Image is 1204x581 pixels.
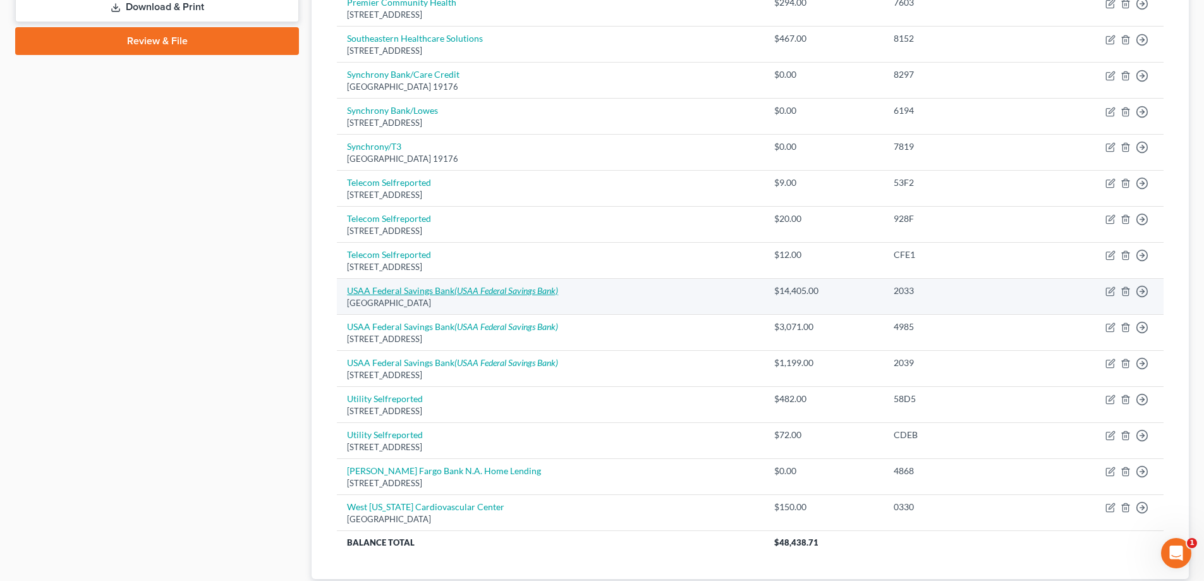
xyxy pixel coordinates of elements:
div: $1,199.00 [774,357,873,369]
div: 2033 [894,284,1028,297]
a: Utility Selfreported [347,393,423,404]
div: $20.00 [774,212,873,225]
div: [STREET_ADDRESS] [347,189,754,201]
div: $0.00 [774,104,873,117]
div: [STREET_ADDRESS] [347,261,754,273]
div: [STREET_ADDRESS] [347,477,754,489]
a: Southeastern Healthcare Solutions [347,33,483,44]
div: $12.00 [774,248,873,261]
div: $467.00 [774,32,873,45]
div: [GEOGRAPHIC_DATA] 19176 [347,153,754,165]
div: $150.00 [774,501,873,513]
div: $3,071.00 [774,321,873,333]
div: CDEB [894,429,1028,441]
div: [GEOGRAPHIC_DATA] [347,513,754,525]
a: Telecom Selfreported [347,177,431,188]
div: $72.00 [774,429,873,441]
div: $0.00 [774,140,873,153]
a: Telecom Selfreported [347,213,431,224]
a: [PERSON_NAME] Fargo Bank N.A. Home Lending [347,465,541,476]
div: [STREET_ADDRESS] [347,441,754,453]
iframe: Intercom live chat [1161,538,1191,568]
div: [STREET_ADDRESS] [347,45,754,57]
span: 1 [1187,538,1197,548]
div: 0330 [894,501,1028,513]
div: [STREET_ADDRESS] [347,405,754,417]
div: 6194 [894,104,1028,117]
div: $0.00 [774,68,873,81]
div: [STREET_ADDRESS] [347,9,754,21]
i: (USAA Federal Savings Bank) [454,285,558,296]
a: Review & File [15,27,299,55]
div: 53F2 [894,176,1028,189]
i: (USAA Federal Savings Bank) [454,321,558,332]
a: Synchrony Bank/Care Credit [347,69,459,80]
div: 58D5 [894,393,1028,405]
div: 4868 [894,465,1028,477]
div: [GEOGRAPHIC_DATA] [347,297,754,309]
div: 4985 [894,321,1028,333]
a: USAA Federal Savings Bank(USAA Federal Savings Bank) [347,285,558,296]
div: 7819 [894,140,1028,153]
div: $0.00 [774,465,873,477]
div: [STREET_ADDRESS] [347,369,754,381]
div: [STREET_ADDRESS] [347,117,754,129]
a: West [US_STATE] Cardiovascular Center [347,501,504,512]
th: Balance Total [337,530,764,553]
div: 8152 [894,32,1028,45]
a: Synchrony Bank/Lowes [347,105,438,116]
div: [STREET_ADDRESS] [347,225,754,237]
a: Telecom Selfreported [347,249,431,260]
div: 928F [894,212,1028,225]
i: (USAA Federal Savings Bank) [454,357,558,368]
div: CFE1 [894,248,1028,261]
a: Utility Selfreported [347,429,423,440]
a: Synchrony/T3 [347,141,401,152]
div: [GEOGRAPHIC_DATA] 19176 [347,81,754,93]
div: [STREET_ADDRESS] [347,333,754,345]
div: 8297 [894,68,1028,81]
span: $48,438.71 [774,537,818,547]
a: USAA Federal Savings Bank(USAA Federal Savings Bank) [347,357,558,368]
div: $14,405.00 [774,284,873,297]
a: USAA Federal Savings Bank(USAA Federal Savings Bank) [347,321,558,332]
div: $9.00 [774,176,873,189]
div: 2039 [894,357,1028,369]
div: $482.00 [774,393,873,405]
